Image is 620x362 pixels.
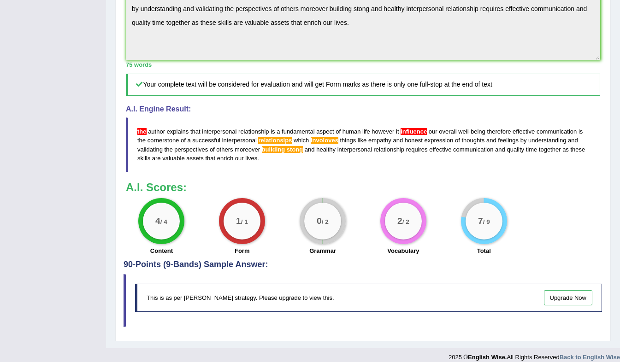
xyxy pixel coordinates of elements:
[513,128,535,135] span: effective
[241,219,248,226] small: / 1
[137,155,150,162] span: skills
[190,128,201,135] span: that
[126,117,600,172] blockquote: - .
[478,216,483,226] big: 7
[455,137,460,144] span: of
[162,155,184,162] span: valuable
[311,137,338,144] span: Possible spelling mistake found. (did you mean: involves)
[424,137,453,144] span: expression
[160,219,167,226] small: / 4
[520,137,527,144] span: by
[526,146,537,153] span: time
[429,128,437,135] span: our
[217,155,233,162] span: enrich
[449,348,620,362] div: 2025 © All Rights Reserved
[167,128,189,135] span: explains
[210,146,215,153] span: of
[316,128,334,135] span: aspect
[402,219,409,226] small: / 2
[468,354,507,361] strong: English Wise.
[340,137,356,144] span: things
[187,137,190,144] span: a
[374,146,405,153] span: relationship
[155,216,160,226] big: 4
[135,284,602,312] div: This is as per [PERSON_NAME] strategy. Please upgrade to view this.
[458,128,468,135] span: well
[487,128,511,135] span: therefore
[126,74,600,95] h5: Your complete text will be considered for evaluation and will get Form marks as there is only one...
[362,128,370,135] span: life
[192,137,220,144] span: successful
[461,137,484,144] span: thoughts
[405,137,423,144] span: honest
[150,246,173,255] label: Content
[137,128,147,135] span: This sentence does not start with an uppercase letter. (did you mean: The)
[152,155,161,162] span: are
[245,155,257,162] span: lives
[186,155,204,162] span: assets
[126,105,600,113] h4: A.I. Engine Result:
[429,146,451,153] span: effective
[322,219,329,226] small: / 2
[528,137,566,144] span: understanding
[236,216,241,226] big: 1
[471,128,485,135] span: being
[483,219,490,226] small: / 9
[235,155,244,162] span: our
[202,128,236,135] span: interpersonal
[337,146,372,153] span: interpersonal
[235,146,260,153] span: moreover
[571,146,585,153] span: these
[309,246,336,255] label: Grammar
[277,128,280,135] span: a
[342,128,361,135] span: human
[387,246,419,255] label: Vocabulary
[568,137,578,144] span: and
[358,137,367,144] span: like
[477,246,491,255] label: Total
[285,146,287,153] span: Possible spelling mistake found. (did you mean: buildings tong)
[486,137,496,144] span: and
[401,128,427,135] span: After ‘it’, use the third-person verb form “influences”. (did you mean: influences)
[174,146,208,153] span: perspectives
[316,146,336,153] span: healthy
[222,137,257,144] span: interpersonal
[137,146,163,153] span: validating
[507,146,524,153] span: quality
[406,146,428,153] span: requires
[235,246,250,255] label: Form
[238,128,269,135] span: relationship
[397,216,402,226] big: 2
[262,146,285,153] span: Possible spelling mistake found. (did you mean: buildings tong)
[537,128,577,135] span: communication
[562,146,569,153] span: as
[539,146,561,153] span: together
[282,128,315,135] span: fundamental
[271,128,275,135] span: is
[216,146,233,153] span: others
[305,146,315,153] span: and
[181,137,186,144] span: of
[368,137,391,144] span: empathy
[317,216,322,226] big: 0
[126,181,187,193] b: A.I. Scores:
[453,146,493,153] span: communication
[294,137,309,144] span: which
[137,137,146,144] span: the
[287,146,303,153] span: Possible spelling mistake found. (did you mean: buildings tong)
[396,128,399,135] span: it
[148,137,179,144] span: cornerstone
[372,128,394,135] span: however
[544,290,593,305] a: Upgrade Now
[498,137,519,144] span: feelings
[495,146,505,153] span: and
[439,128,456,135] span: overall
[560,354,620,361] a: Back to English Wise
[393,137,403,144] span: and
[258,137,292,144] span: Possible spelling mistake found. (did you mean: relationships)
[205,155,215,162] span: that
[336,128,341,135] span: of
[165,146,173,153] span: the
[148,128,165,135] span: author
